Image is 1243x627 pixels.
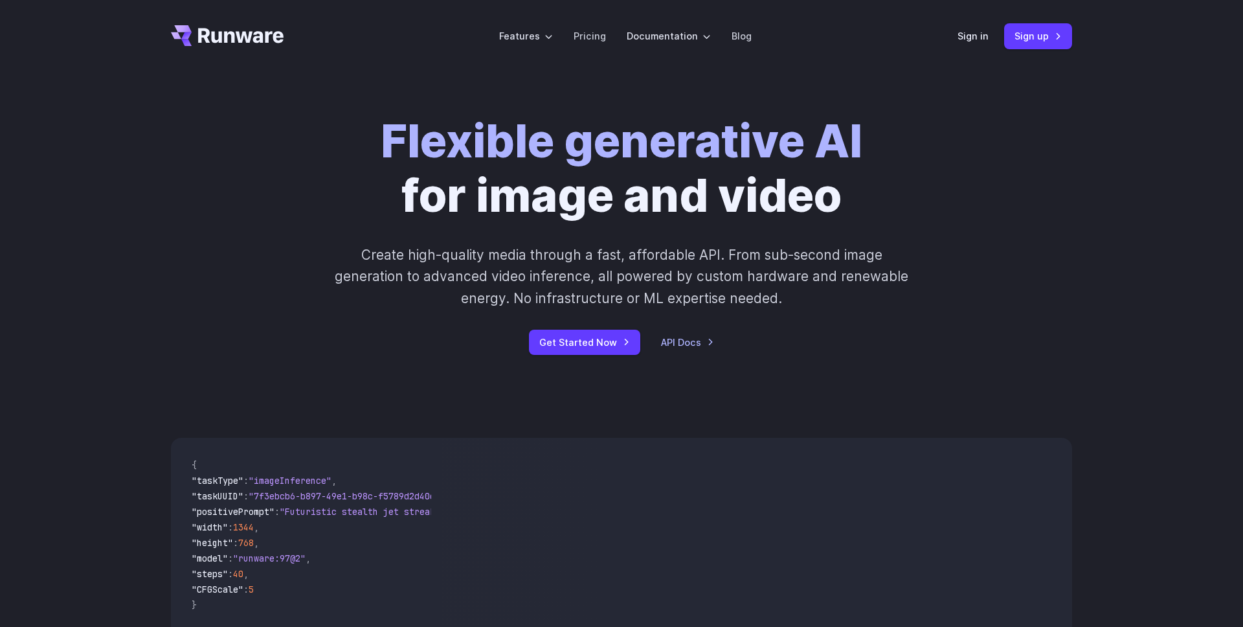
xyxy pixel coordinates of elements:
[192,490,243,502] span: "taskUUID"
[192,459,197,471] span: {
[192,553,228,564] span: "model"
[1004,23,1072,49] a: Sign up
[233,521,254,533] span: 1344
[274,506,280,518] span: :
[233,568,243,580] span: 40
[499,28,553,43] label: Features
[381,114,862,223] h1: for image and video
[192,599,197,611] span: }
[243,584,249,595] span: :
[254,521,259,533] span: ,
[243,490,249,502] span: :
[192,521,228,533] span: "width"
[529,330,640,355] a: Get Started Now
[627,28,711,43] label: Documentation
[192,584,243,595] span: "CFGScale"
[732,28,752,43] a: Blog
[228,521,233,533] span: :
[192,568,228,580] span: "steps"
[192,475,243,486] span: "taskType"
[280,506,751,518] span: "Futuristic stealth jet streaking through a neon-lit cityscape with glowing purple exhaust"
[228,568,233,580] span: :
[249,490,445,502] span: "7f3ebcb6-b897-49e1-b98c-f5789d2d40d7"
[238,537,254,549] span: 768
[574,28,606,43] a: Pricing
[249,584,254,595] span: 5
[957,28,989,43] a: Sign in
[192,506,274,518] span: "positivePrompt"
[661,335,714,350] a: API Docs
[233,537,238,549] span: :
[228,553,233,564] span: :
[171,25,284,46] a: Go to /
[306,553,311,564] span: ,
[233,553,306,564] span: "runware:97@2"
[331,475,337,486] span: ,
[333,244,910,309] p: Create high-quality media through a fast, affordable API. From sub-second image generation to adv...
[254,537,259,549] span: ,
[192,537,233,549] span: "height"
[381,113,862,168] strong: Flexible generative AI
[243,475,249,486] span: :
[249,475,331,486] span: "imageInference"
[243,568,249,580] span: ,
